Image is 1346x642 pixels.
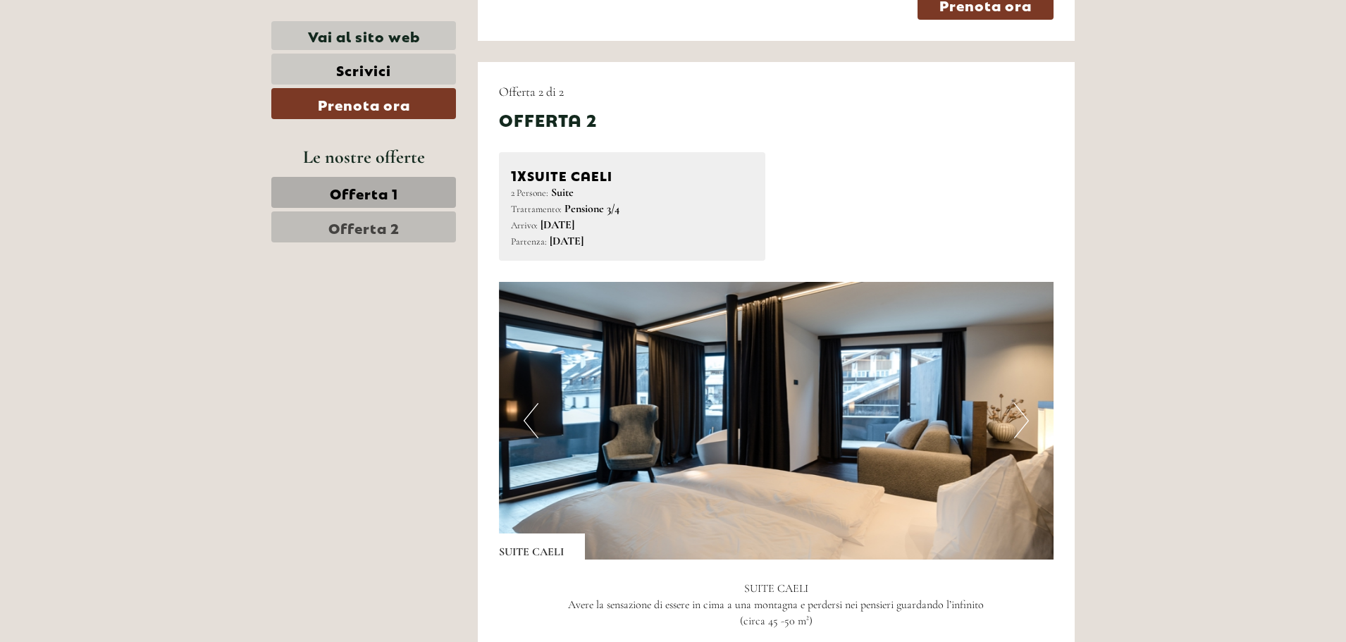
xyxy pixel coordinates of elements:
[541,218,574,232] b: [DATE]
[271,144,456,170] div: Le nostre offerte
[499,533,585,560] div: SUITE CAELI
[1014,403,1029,438] button: Next
[499,107,597,131] div: Offerta 2
[511,219,538,231] small: Arrivo:
[271,54,456,85] a: Scrivici
[550,234,584,248] b: [DATE]
[271,21,456,50] a: Vai al sito web
[328,217,400,237] span: Offerta 2
[564,202,619,216] b: Pensione 3/4
[524,403,538,438] button: Previous
[271,88,456,119] a: Prenota ora
[499,84,564,99] span: Offerta 2 di 2
[511,203,562,215] small: Trattamento:
[511,235,547,247] small: Partenza:
[551,185,574,199] b: Suite
[511,164,754,185] div: SUITE CAELI
[511,164,527,184] b: 1x
[511,187,548,199] small: 2 Persone:
[330,183,398,202] span: Offerta 1
[499,282,1054,560] img: image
